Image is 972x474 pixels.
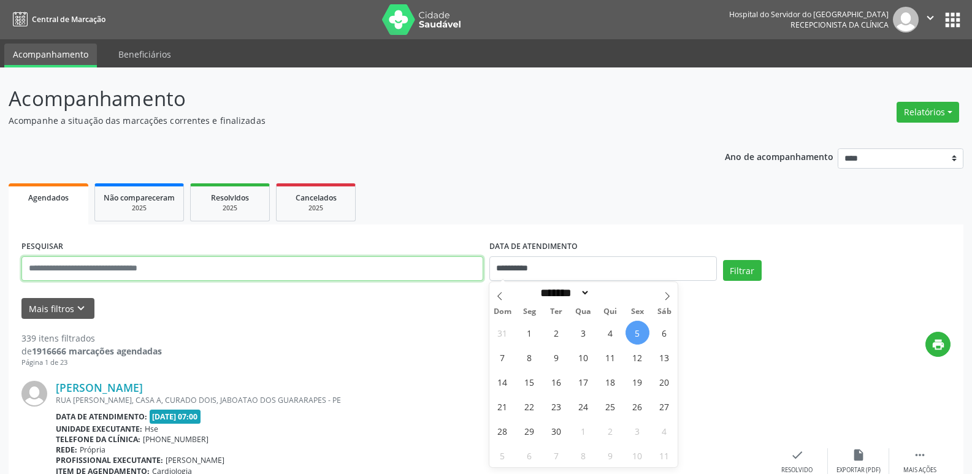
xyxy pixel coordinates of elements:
[626,419,649,443] span: Outubro 3, 2025
[624,308,651,316] span: Sex
[28,193,69,203] span: Agendados
[725,148,833,164] p: Ano de acompanhamento
[32,345,162,357] strong: 1916666 marcações agendadas
[491,370,515,394] span: Setembro 14, 2025
[21,237,63,256] label: PESQUISAR
[897,102,959,123] button: Relatórios
[572,394,595,418] span: Setembro 24, 2025
[572,443,595,467] span: Outubro 8, 2025
[570,308,597,316] span: Qua
[516,308,543,316] span: Seg
[56,395,767,405] div: RUA [PERSON_NAME], CASA A, CURADO DOIS, JABOATAO DOS GUARARAPES - PE
[590,286,630,299] input: Year
[56,434,140,445] b: Telefone da clínica:
[32,14,105,25] span: Central de Marcação
[4,44,97,67] a: Acompanhamento
[518,419,541,443] span: Setembro 29, 2025
[626,394,649,418] span: Setembro 26, 2025
[9,114,677,127] p: Acompanhe a situação das marcações correntes e finalizadas
[924,11,937,25] i: 
[545,370,568,394] span: Setembro 16, 2025
[652,419,676,443] span: Outubro 4, 2025
[21,298,94,319] button: Mais filtroskeyboard_arrow_down
[21,357,162,368] div: Página 1 de 23
[572,370,595,394] span: Setembro 17, 2025
[545,345,568,369] span: Setembro 9, 2025
[626,345,649,369] span: Setembro 12, 2025
[651,308,678,316] span: Sáb
[572,321,595,345] span: Setembro 3, 2025
[652,394,676,418] span: Setembro 27, 2025
[80,445,105,455] span: Própria
[150,410,201,424] span: [DATE] 07:00
[913,448,927,462] i: 
[790,448,804,462] i: check
[145,424,158,434] span: Hse
[599,345,622,369] span: Setembro 11, 2025
[932,338,945,351] i: print
[21,345,162,357] div: de
[104,204,175,213] div: 2025
[143,434,209,445] span: [PHONE_NUMBER]
[942,9,963,31] button: apps
[74,302,88,315] i: keyboard_arrow_down
[729,9,889,20] div: Hospital do Servidor do [GEOGRAPHIC_DATA]
[599,370,622,394] span: Setembro 18, 2025
[518,321,541,345] span: Setembro 1, 2025
[723,260,762,281] button: Filtrar
[9,83,677,114] p: Acompanhamento
[652,321,676,345] span: Setembro 6, 2025
[652,345,676,369] span: Setembro 13, 2025
[626,370,649,394] span: Setembro 19, 2025
[599,443,622,467] span: Outubro 9, 2025
[652,370,676,394] span: Setembro 20, 2025
[652,443,676,467] span: Outubro 11, 2025
[489,308,516,316] span: Dom
[199,204,261,213] div: 2025
[597,308,624,316] span: Qui
[572,419,595,443] span: Outubro 1, 2025
[599,419,622,443] span: Outubro 2, 2025
[626,443,649,467] span: Outubro 10, 2025
[489,237,578,256] label: DATA DE ATENDIMENTO
[626,321,649,345] span: Setembro 5, 2025
[919,7,942,32] button: 
[491,443,515,467] span: Outubro 5, 2025
[56,381,143,394] a: [PERSON_NAME]
[537,286,591,299] select: Month
[852,448,865,462] i: insert_drive_file
[543,308,570,316] span: Ter
[56,424,142,434] b: Unidade executante:
[211,193,249,203] span: Resolvidos
[518,370,541,394] span: Setembro 15, 2025
[491,321,515,345] span: Agosto 31, 2025
[518,394,541,418] span: Setembro 22, 2025
[545,443,568,467] span: Outubro 7, 2025
[21,332,162,345] div: 339 itens filtrados
[599,394,622,418] span: Setembro 25, 2025
[893,7,919,32] img: img
[518,345,541,369] span: Setembro 8, 2025
[545,394,568,418] span: Setembro 23, 2025
[491,345,515,369] span: Setembro 7, 2025
[285,204,346,213] div: 2025
[56,455,163,465] b: Profissional executante:
[572,345,595,369] span: Setembro 10, 2025
[104,193,175,203] span: Não compareceram
[110,44,180,65] a: Beneficiários
[790,20,889,30] span: Recepcionista da clínica
[296,193,337,203] span: Cancelados
[518,443,541,467] span: Outubro 6, 2025
[491,394,515,418] span: Setembro 21, 2025
[925,332,951,357] button: print
[166,455,224,465] span: [PERSON_NAME]
[56,445,77,455] b: Rede:
[491,419,515,443] span: Setembro 28, 2025
[545,419,568,443] span: Setembro 30, 2025
[599,321,622,345] span: Setembro 4, 2025
[545,321,568,345] span: Setembro 2, 2025
[9,9,105,29] a: Central de Marcação
[56,411,147,422] b: Data de atendimento:
[21,381,47,407] img: img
